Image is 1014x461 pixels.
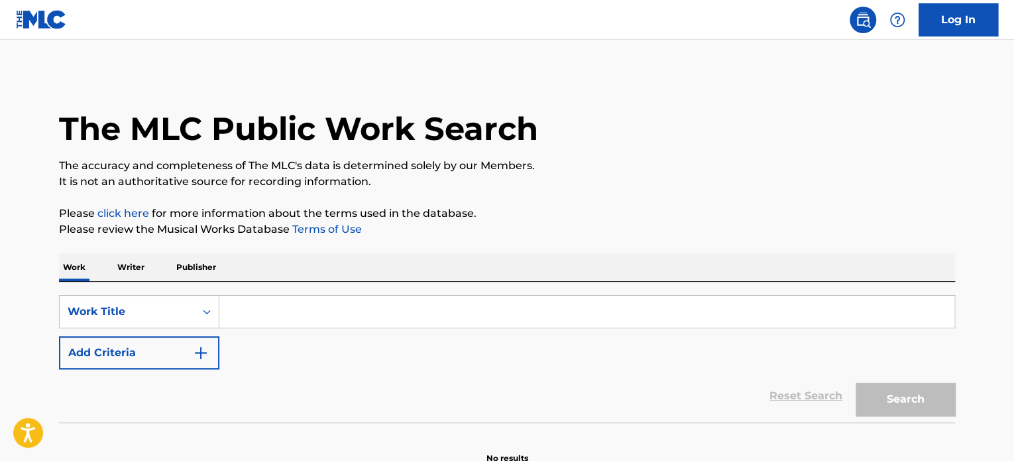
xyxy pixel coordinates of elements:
[855,12,871,28] img: search
[884,7,911,33] div: Help
[68,304,187,320] div: Work Title
[16,10,67,29] img: MLC Logo
[113,253,148,281] p: Writer
[59,222,955,237] p: Please review the Musical Works Database
[919,3,998,36] a: Log In
[59,206,955,222] p: Please for more information about the terms used in the database.
[948,397,1014,461] iframe: Chat Widget
[59,295,955,423] form: Search Form
[290,223,362,235] a: Terms of Use
[59,253,89,281] p: Work
[172,253,220,281] p: Publisher
[889,12,905,28] img: help
[193,345,209,361] img: 9d2ae6d4665cec9f34b9.svg
[97,207,149,220] a: click here
[59,336,219,369] button: Add Criteria
[59,174,955,190] p: It is not an authoritative source for recording information.
[59,109,538,149] h1: The MLC Public Work Search
[850,7,876,33] a: Public Search
[59,158,955,174] p: The accuracy and completeness of The MLC's data is determined solely by our Members.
